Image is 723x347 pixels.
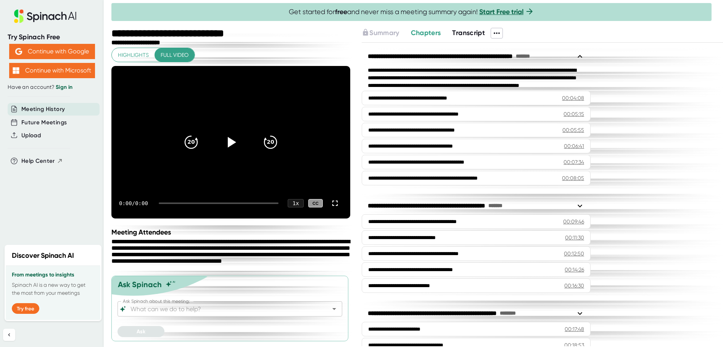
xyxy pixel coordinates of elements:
div: Meeting Attendees [111,228,352,236]
button: Continue with Microsoft [9,63,95,78]
button: Chapters [411,28,441,38]
h3: From meetings to insights [12,272,94,278]
div: 00:09:46 [563,218,584,225]
div: Upgrade to access [362,28,411,39]
button: Collapse sidebar [3,329,15,341]
p: Spinach AI is a new way to get the most from your meetings [12,281,94,297]
span: Transcript [452,29,485,37]
div: 00:11:30 [565,234,584,241]
div: 0:00 / 0:00 [119,200,150,206]
a: Sign in [56,84,72,90]
div: 00:06:41 [564,142,584,150]
h2: Discover Spinach AI [12,251,74,261]
div: 00:08:05 [562,174,584,182]
div: Ask Spinach [118,280,162,289]
button: Try free [12,303,39,314]
button: Upload [21,131,41,140]
button: Open [329,304,340,314]
button: Summary [362,28,399,38]
div: 00:07:34 [564,158,584,166]
a: Start Free trial [479,8,523,16]
div: 00:05:15 [564,110,584,118]
button: Highlights [112,48,155,62]
span: Chapters [411,29,441,37]
div: Try Spinach Free [8,33,96,42]
span: Full video [161,50,188,60]
button: Ask [118,326,164,337]
input: What can we do to help? [129,304,317,314]
button: Continue with Google [9,44,95,59]
div: 00:12:50 [564,250,584,257]
button: Future Meetings [21,118,67,127]
button: Help Center [21,157,63,165]
div: Have an account? [8,84,96,91]
span: Ask [137,328,145,335]
div: 00:14:26 [565,266,584,273]
button: Full video [155,48,195,62]
button: Transcript [452,28,485,38]
div: CC [308,199,323,208]
img: Aehbyd4JwY73AAAAAElFTkSuQmCC [15,48,22,55]
button: Meeting History [21,105,65,114]
div: 00:16:30 [564,282,584,289]
div: 1 x [288,199,304,207]
span: Summary [369,29,399,37]
div: 00:04:08 [562,94,584,102]
span: Highlights [118,50,149,60]
span: Get started for and never miss a meeting summary again! [289,8,534,16]
span: Help Center [21,157,55,165]
div: 00:17:48 [565,325,584,333]
b: free [335,8,347,16]
div: 00:05:55 [562,126,584,134]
